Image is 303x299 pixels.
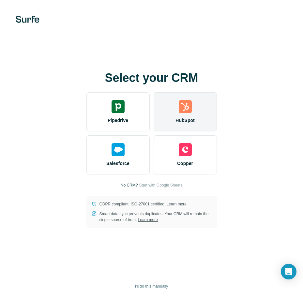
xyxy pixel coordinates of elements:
[86,71,217,84] h1: Select your CRM
[112,143,125,156] img: salesforce's logo
[130,281,173,291] button: I’ll do this manually
[177,160,193,167] span: Copper
[179,143,192,156] img: copper's logo
[135,283,168,289] span: I’ll do this manually
[16,16,39,23] img: Surfe's logo
[179,100,192,113] img: hubspot's logo
[99,211,212,223] p: Smart data sync prevents duplicates. Your CRM will remain the single source of truth.
[138,217,158,222] a: Learn more
[99,201,187,207] p: GDPR compliant. ISO-27001 certified.
[121,182,138,188] p: No CRM?
[106,160,129,167] span: Salesforce
[112,100,125,113] img: pipedrive's logo
[175,117,194,124] span: HubSpot
[108,117,128,124] span: Pipedrive
[139,182,182,188] button: Start with Google Sheets
[281,264,296,279] div: Open Intercom Messenger
[167,202,187,206] a: Learn more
